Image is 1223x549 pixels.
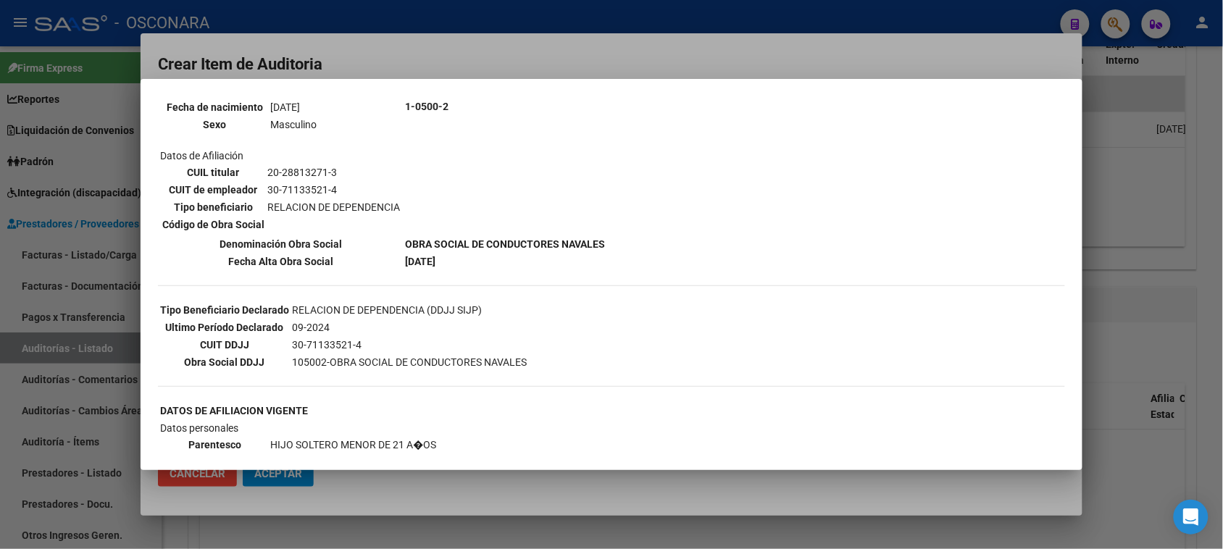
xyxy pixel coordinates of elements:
th: Denominación Obra Social [159,236,403,252]
td: 09-2024 [291,319,527,335]
th: Sexo [162,117,268,133]
th: CUIT DDJJ [159,337,290,353]
td: Masculino [270,117,369,133]
th: Fecha Alta Obra Social [159,253,403,269]
b: DATOS DE AFILIACION VIGENTE [160,405,308,416]
td: 30-71133521-4 [267,182,401,198]
th: Tipo Beneficiario Declarado [159,302,290,318]
th: CUIL titular [162,164,265,180]
td: RELACION DE DEPENDENCIA (DDJJ SIJP) [291,302,527,318]
th: CUIT de empleador [162,182,265,198]
td: HIJO SOLTERO MENOR DE 21 A�OS [270,437,437,453]
td: 105002-OBRA SOCIAL DE CONDUCTORES NAVALES [291,354,527,370]
td: 30-71133521-4 [291,337,527,353]
th: Tipo beneficiario [162,199,265,215]
th: Obra Social DDJJ [159,354,290,370]
td: RELACION DE DEPENDENCIA [267,199,401,215]
b: [DATE] [405,256,435,267]
td: [DATE] [270,99,369,115]
b: OBRA SOCIAL DE CONDUCTORES NAVALES [405,238,605,250]
b: 1-0500-2 [405,101,448,112]
div: Open Intercom Messenger [1174,500,1209,535]
th: Fecha de nacimiento [162,99,268,115]
td: 20-28813271-3 [267,164,401,180]
th: Ultimo Período Declarado [159,319,290,335]
th: Parentesco [162,437,268,453]
th: Código de Obra Social [162,217,265,232]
